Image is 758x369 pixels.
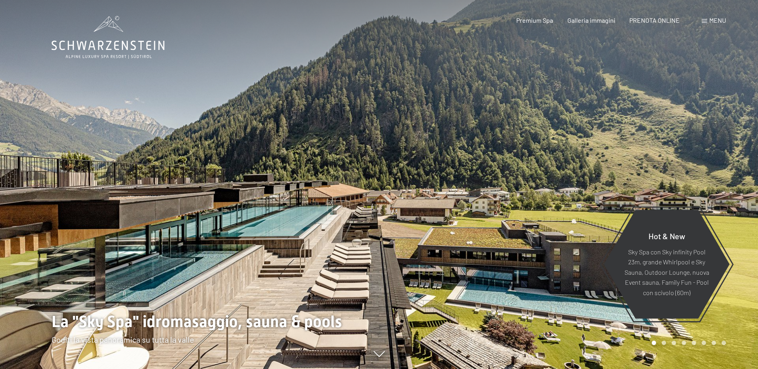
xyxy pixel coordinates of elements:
div: Carousel Page 4 [682,341,686,345]
span: Hot & New [649,231,685,240]
div: Carousel Page 1 (Current Slide) [652,341,656,345]
a: Galleria immagini [567,16,615,24]
div: Carousel Page 8 [722,341,726,345]
p: Sky Spa con Sky infinity Pool 23m, grande Whirlpool e Sky Sauna, Outdoor Lounge, nuova Event saun... [623,246,710,298]
div: Carousel Page 5 [692,341,696,345]
div: Carousel Page 2 [662,341,666,345]
div: Carousel Page 6 [702,341,706,345]
div: Carousel Page 3 [672,341,676,345]
a: Hot & New Sky Spa con Sky infinity Pool 23m, grande Whirlpool e Sky Sauna, Outdoor Lounge, nuova ... [603,209,730,319]
a: Premium Spa [516,16,553,24]
span: Menu [709,16,726,24]
a: PRENOTA ONLINE [629,16,680,24]
div: Carousel Page 7 [712,341,716,345]
div: Carousel Pagination [649,341,726,345]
